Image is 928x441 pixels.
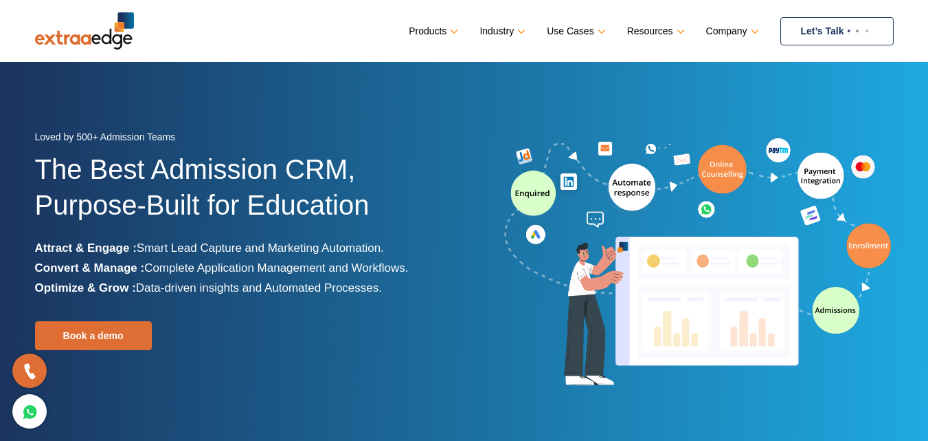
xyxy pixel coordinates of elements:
[35,261,145,275] b: Convert & Manage :
[137,241,384,255] span: Smart Lead Capture and Marketing Automation.
[627,21,682,41] a: Resources
[35,241,137,255] b: Attract & Engage :
[35,281,136,294] b: Optimize & Grow :
[35,127,454,151] div: Loved by 500+ Admission Teams
[144,261,408,275] span: Complete Application Management and Workflows.
[547,21,602,41] a: Use Cases
[35,151,454,238] h1: The Best Admission CRM, Purpose-Built for Education
[35,321,152,350] a: Book a demo
[409,21,455,41] a: Products
[706,21,756,41] a: Company
[479,21,523,41] a: Industry
[502,135,894,391] img: admission-software-home-page-header
[136,281,382,294] span: Data-driven insights and Automated Processes.
[780,17,894,45] a: Let’s Talk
